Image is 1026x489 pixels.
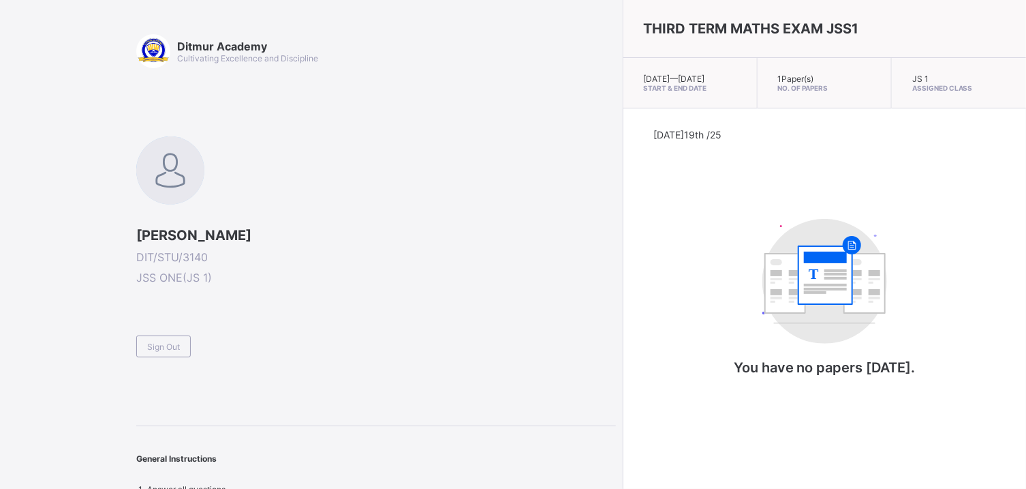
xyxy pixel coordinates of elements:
[912,84,1006,92] span: Assigned Class
[688,359,961,376] p: You have no papers [DATE].
[644,74,705,84] span: [DATE] — [DATE]
[147,342,180,352] span: Sign Out
[912,74,929,84] span: JS 1
[136,227,616,243] span: [PERSON_NAME]
[688,205,961,403] div: You have no papers today.
[177,40,318,53] span: Ditmur Academy
[177,53,318,63] span: Cultivating Excellence and Discipline
[644,84,736,92] span: Start & End Date
[136,271,616,284] span: JSS ONE ( JS 1 )
[136,454,217,464] span: General Instructions
[809,265,819,282] tspan: T
[653,129,721,140] span: [DATE] 19th /25
[778,74,814,84] span: 1 Paper(s)
[778,84,871,92] span: No. of Papers
[644,20,859,37] span: THIRD TERM MATHS EXAM JSS1
[136,250,616,264] span: DIT/STU/3140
